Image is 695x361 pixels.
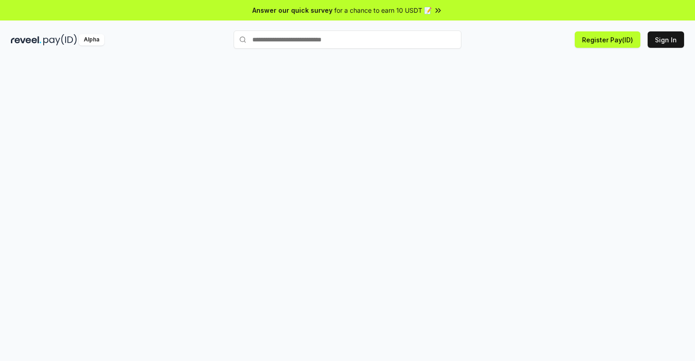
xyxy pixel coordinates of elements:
[334,5,432,15] span: for a chance to earn 10 USDT 📝
[252,5,332,15] span: Answer our quick survey
[43,34,77,46] img: pay_id
[648,31,684,48] button: Sign In
[575,31,640,48] button: Register Pay(ID)
[79,34,104,46] div: Alpha
[11,34,41,46] img: reveel_dark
